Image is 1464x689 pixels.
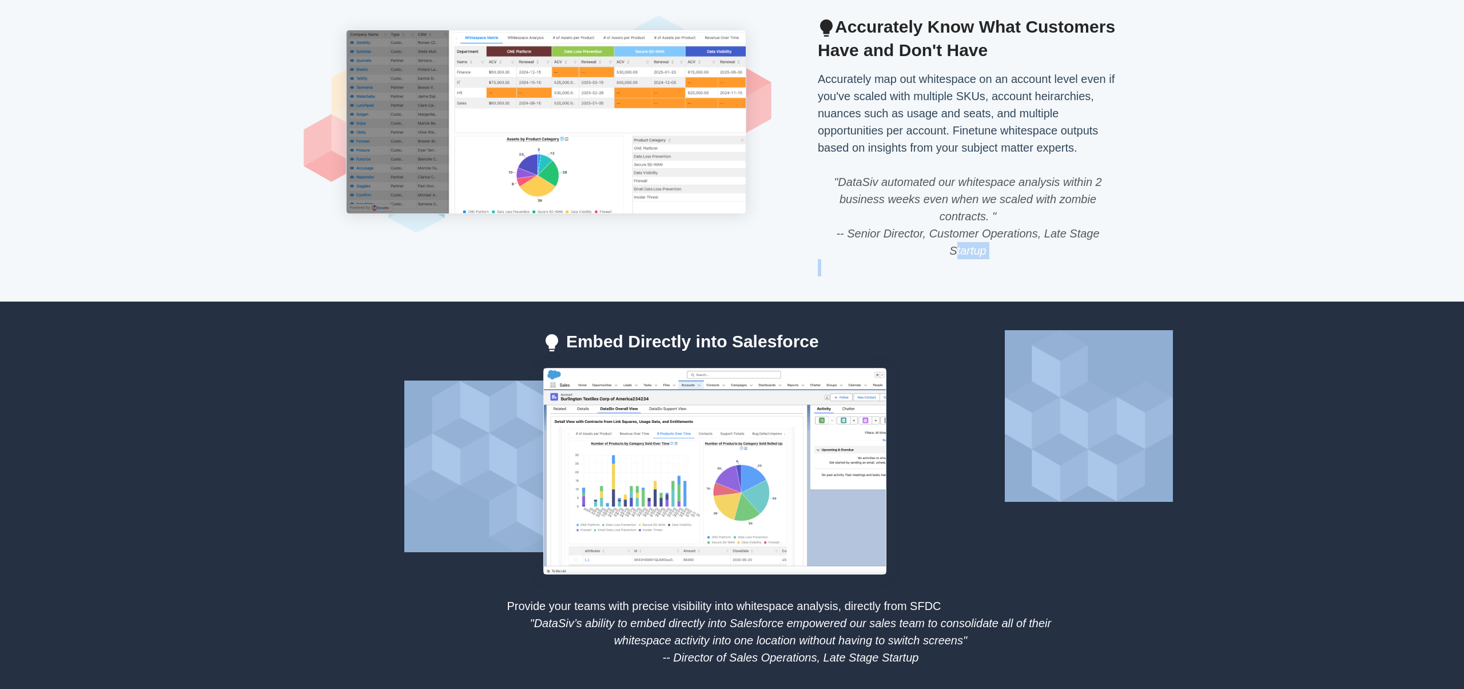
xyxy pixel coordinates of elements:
[811,70,1125,156] div: Accurately map out whitespace on an account level even if you've scaled with multiple SKUs, accou...
[818,15,1118,62] h2: Accurately Know What Customers Have and Don't Have
[507,615,1074,666] span: "DataSiv’s ability to embed directly into Salesforce empowered our sales team to consolidate all ...
[507,600,941,612] span: Provide your teams with precise visibility into whitespace analysis, directly from SFDC
[543,330,1220,354] h2: Embed Directly into Salesforce
[544,369,886,574] img: hEC04Xs.png
[818,19,835,37] i: icon: bulb
[346,30,746,214] img: dvIwERQ.png
[818,173,1118,259] span: "DataSiv automated our whitespace analysis within 2 business weeks even when we scaled with zombi...
[303,61,471,233] img: rgv7Pcy.png
[543,334,566,351] i: icon: bulb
